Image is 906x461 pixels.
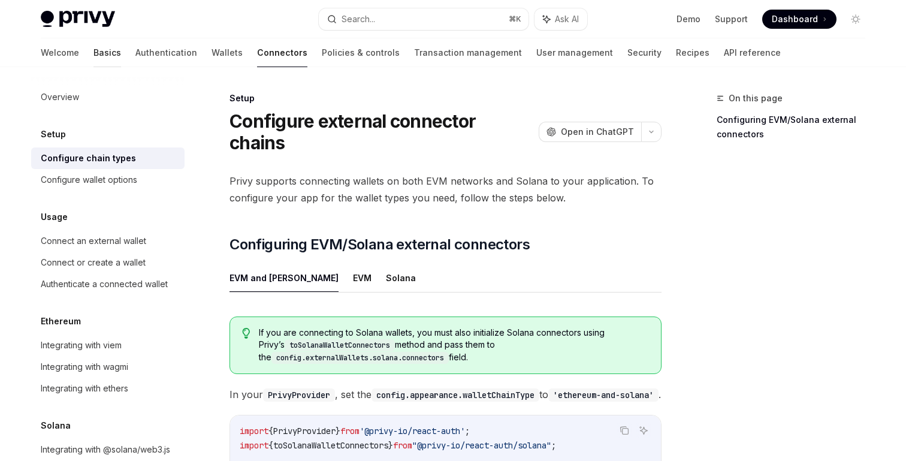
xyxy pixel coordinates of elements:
[41,418,71,433] h5: Solana
[393,440,412,451] span: from
[31,230,185,252] a: Connect an external wallet
[677,13,700,25] a: Demo
[41,314,81,329] h5: Ethereum
[715,13,748,25] a: Support
[31,378,185,399] a: Integrating with ethers
[229,110,534,153] h1: Configure external connector chains
[555,13,579,25] span: Ask AI
[636,423,651,438] button: Ask AI
[31,147,185,169] a: Configure chain types
[548,388,659,402] code: 'ethereum-and-solana'
[31,335,185,356] a: Integrating with viem
[41,338,122,352] div: Integrating with viem
[388,440,393,451] span: }
[762,10,836,29] a: Dashboard
[534,8,587,30] button: Ask AI
[353,264,372,292] button: EVM
[724,38,781,67] a: API reference
[31,86,185,108] a: Overview
[412,440,551,451] span: "@privy-io/react-auth/solana"
[273,440,388,451] span: toSolanaWalletConnectors
[372,388,539,402] code: config.appearance.walletChainType
[509,14,521,24] span: ⌘ K
[627,38,662,67] a: Security
[41,234,146,248] div: Connect an external wallet
[551,440,556,451] span: ;
[31,356,185,378] a: Integrating with wagmi
[772,13,818,25] span: Dashboard
[539,122,641,142] button: Open in ChatGPT
[93,38,121,67] a: Basics
[322,38,400,67] a: Policies & controls
[263,388,335,402] code: PrivyProvider
[617,423,632,438] button: Copy the contents from the code block
[285,339,395,351] code: toSolanaWalletConnectors
[465,426,470,436] span: ;
[229,386,662,403] span: In your , set the to .
[31,273,185,295] a: Authenticate a connected wallet
[41,173,137,187] div: Configure wallet options
[41,442,170,457] div: Integrating with @solana/web3.js
[717,110,875,144] a: Configuring EVM/Solana external connectors
[41,38,79,67] a: Welcome
[31,252,185,273] a: Connect or create a wallet
[41,151,136,165] div: Configure chain types
[336,426,340,436] span: }
[259,327,649,364] span: If you are connecting to Solana wallets, you must also initialize Solana connectors using Privy’s...
[273,426,336,436] span: PrivyProvider
[319,8,528,30] button: Search...⌘K
[212,38,243,67] a: Wallets
[229,235,530,254] span: Configuring EVM/Solana external connectors
[41,360,128,374] div: Integrating with wagmi
[41,381,128,396] div: Integrating with ethers
[342,12,375,26] div: Search...
[414,38,522,67] a: Transaction management
[41,127,66,141] h5: Setup
[846,10,865,29] button: Toggle dark mode
[386,264,416,292] button: Solana
[41,255,146,270] div: Connect or create a wallet
[729,91,783,106] span: On this page
[676,38,709,67] a: Recipes
[229,92,662,104] div: Setup
[229,173,662,206] span: Privy supports connecting wallets on both EVM networks and Solana to your application. To configu...
[360,426,465,436] span: '@privy-io/react-auth'
[271,352,449,364] code: config.externalWallets.solana.connectors
[229,264,339,292] button: EVM and [PERSON_NAME]
[41,90,79,104] div: Overview
[257,38,307,67] a: Connectors
[536,38,613,67] a: User management
[240,440,268,451] span: import
[31,439,185,460] a: Integrating with @solana/web3.js
[242,328,250,339] svg: Tip
[31,169,185,191] a: Configure wallet options
[135,38,197,67] a: Authentication
[41,277,168,291] div: Authenticate a connected wallet
[268,426,273,436] span: {
[41,11,115,28] img: light logo
[561,126,634,138] span: Open in ChatGPT
[240,426,268,436] span: import
[268,440,273,451] span: {
[340,426,360,436] span: from
[41,210,68,224] h5: Usage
